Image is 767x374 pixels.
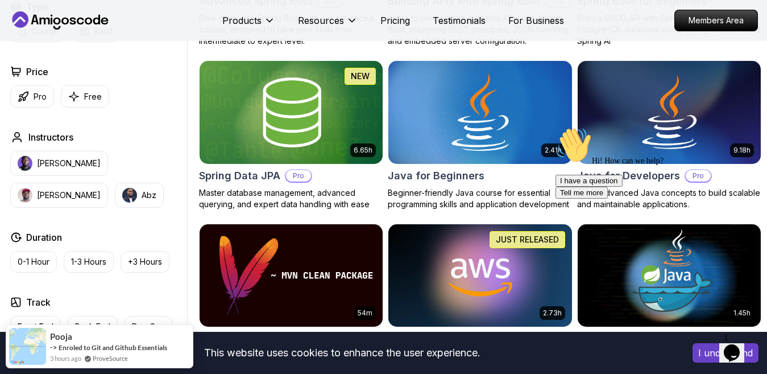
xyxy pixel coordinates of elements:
button: Resources [298,14,358,36]
p: Dev Ops [132,321,165,332]
p: 2.73h [543,309,562,318]
img: instructor img [18,188,32,203]
p: Members Area [675,10,757,31]
p: [PERSON_NAME] [37,190,101,201]
img: Java for Beginners card [384,59,576,166]
button: Free [61,85,109,108]
a: Pricing [380,14,410,27]
img: instructor img [122,188,137,203]
h2: Java for Beginners [388,168,484,184]
p: 2.41h [545,146,562,155]
p: Pro [286,170,311,182]
button: Accept cookies [693,343,758,363]
button: Products [222,14,275,36]
a: Testimonials [433,14,486,27]
button: I have a question [5,52,72,64]
button: 1-3 Hours [64,251,114,273]
button: 0-1 Hour [10,251,57,273]
img: AWS for Developers card [388,224,571,327]
iframe: chat widget [551,122,756,323]
p: 54m [358,309,372,318]
button: instructor img[PERSON_NAME] [10,183,108,208]
img: Java for Developers card [578,61,761,163]
p: Products [222,14,262,27]
p: Front End [18,321,53,332]
h2: Price [26,65,48,79]
a: Members Area [674,10,758,31]
a: Enroled to Git and Github Essentials [59,343,167,352]
button: instructor img[PERSON_NAME] [10,151,108,176]
img: instructor img [18,156,32,171]
div: 👋Hi! How can we help?I have a questionTell me more [5,5,209,76]
button: Dev Ops [125,316,172,338]
p: JUST RELEASED [496,234,559,245]
img: Maven Essentials card [200,224,383,327]
p: Beginner-friendly Java course for essential programming skills and application development [388,187,572,210]
p: Master database management, advanced querying, and expert data handling with ease [199,187,383,210]
span: Pooja [50,332,72,342]
a: For Business [508,14,564,27]
p: Resources [298,14,344,27]
button: Front End [10,316,61,338]
h2: Duration [26,231,62,244]
a: Spring Data JPA card6.65hNEWSpring Data JPAProMaster database management, advanced querying, and ... [199,60,383,209]
button: Pro [10,85,54,108]
span: Hi! How can we help? [5,34,113,43]
a: Java for Beginners card2.41hJava for BeginnersBeginner-friendly Java course for essential program... [388,60,572,209]
p: +3 Hours [128,256,162,268]
h2: Maven Essentials [199,331,288,347]
p: Free [84,91,102,102]
p: 0-1 Hour [18,256,49,268]
h2: Docker for Java Developers [577,331,719,347]
p: [PERSON_NAME] [37,158,101,169]
img: provesource social proof notification image [9,328,46,365]
p: Back End [75,321,110,332]
h2: AWS for Developers [388,331,489,347]
p: Pro [34,91,47,102]
span: 3 hours ago [50,354,81,363]
h2: Track [26,295,51,309]
p: 1-3 Hours [71,256,106,268]
a: Maven Essentials card54mMaven EssentialsProLearn how to use Maven to build and manage your Java p... [199,224,383,373]
a: Java for Developers card9.18hJava for DevelopersProLearn advanced Java concepts to build scalable... [577,60,761,209]
button: Tell me more [5,64,57,76]
p: Abz [142,190,156,201]
span: -> [50,343,57,352]
button: +3 Hours [121,251,169,273]
img: Spring Data JPA card [200,61,383,163]
a: ProveSource [93,354,128,363]
h2: Spring Data JPA [199,168,280,184]
h2: Instructors [28,130,73,144]
p: NEW [351,71,370,82]
img: :wave: [5,5,41,41]
button: Back End [68,316,118,338]
div: This website uses cookies to enhance the user experience. [9,340,675,365]
iframe: chat widget [719,328,756,363]
p: 6.65h [354,146,372,155]
button: instructor imgAbz [115,183,164,208]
